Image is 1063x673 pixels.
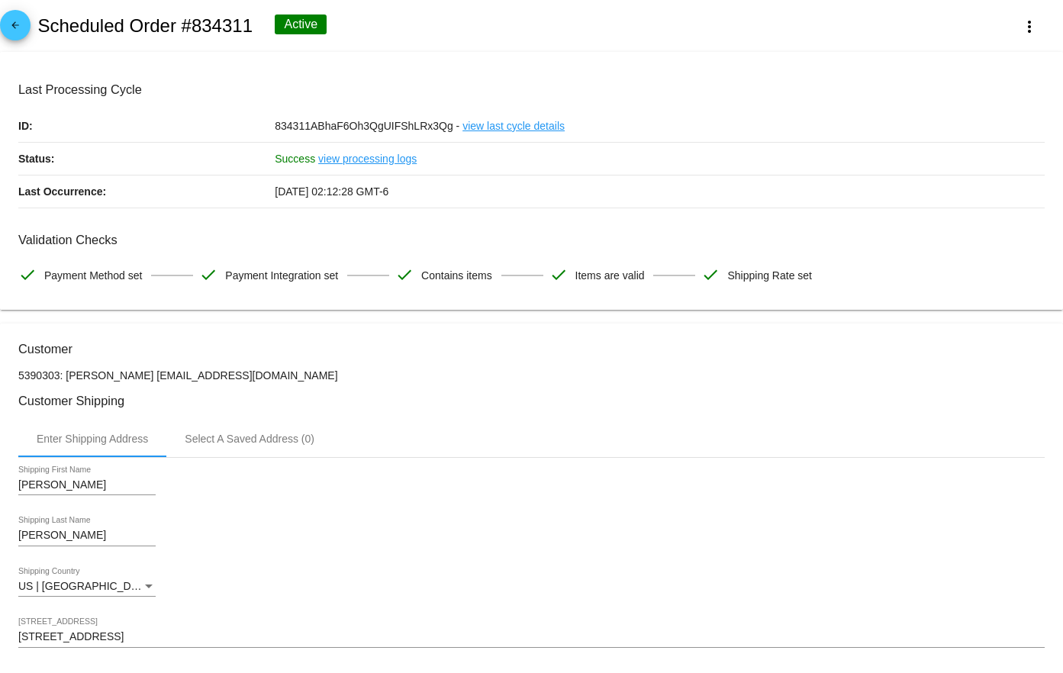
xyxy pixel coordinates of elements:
[18,580,153,592] span: US | [GEOGRAPHIC_DATA]
[18,233,1045,247] h3: Validation Checks
[37,15,253,37] h2: Scheduled Order #834311
[185,433,314,445] div: Select A Saved Address (0)
[18,530,156,542] input: Shipping Last Name
[18,581,156,593] mat-select: Shipping Country
[575,259,645,291] span: Items are valid
[18,82,1045,97] h3: Last Processing Cycle
[37,433,148,445] div: Enter Shipping Address
[318,143,417,175] a: view processing logs
[275,153,315,165] span: Success
[18,110,275,142] p: ID:
[549,266,568,284] mat-icon: check
[18,175,275,208] p: Last Occurrence:
[275,120,459,132] span: 834311ABhaF6Oh3QgUIFShLRx3Qg -
[275,185,388,198] span: [DATE] 02:12:28 GMT-6
[18,369,1045,382] p: 5390303: [PERSON_NAME] [EMAIL_ADDRESS][DOMAIN_NAME]
[18,479,156,491] input: Shipping First Name
[701,266,720,284] mat-icon: check
[462,110,565,142] a: view last cycle details
[18,342,1045,356] h3: Customer
[727,259,812,291] span: Shipping Rate set
[395,266,414,284] mat-icon: check
[275,14,327,34] div: Active
[18,394,1045,408] h3: Customer Shipping
[18,143,275,175] p: Status:
[44,259,142,291] span: Payment Method set
[6,20,24,38] mat-icon: arrow_back
[225,259,338,291] span: Payment Integration set
[421,259,492,291] span: Contains items
[18,631,1045,643] input: Shipping Street 1
[18,266,37,284] mat-icon: check
[1020,18,1039,36] mat-icon: more_vert
[199,266,217,284] mat-icon: check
